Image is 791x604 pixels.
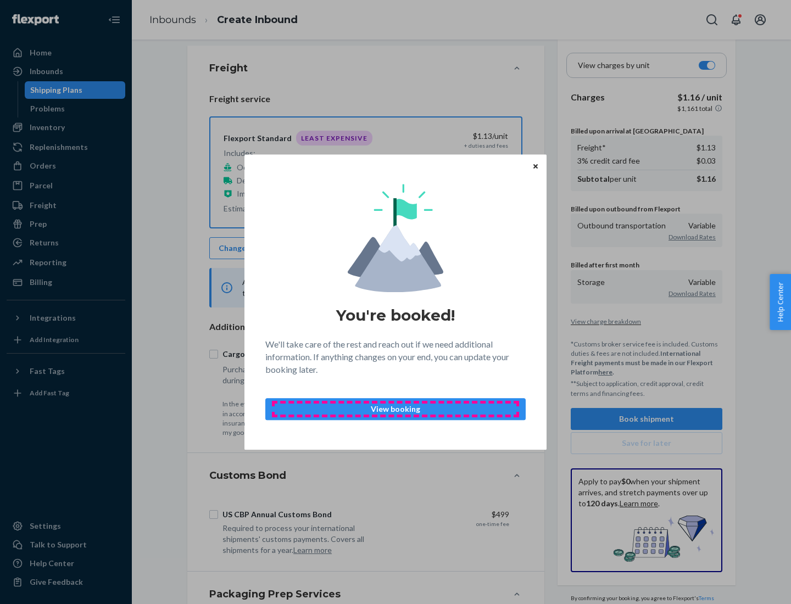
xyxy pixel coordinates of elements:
p: We'll take care of the rest and reach out if we need additional information. If anything changes ... [265,338,526,376]
button: View booking [265,398,526,420]
p: View booking [275,404,516,415]
button: Close [530,160,541,172]
h1: You're booked! [336,305,455,325]
img: svg+xml,%3Csvg%20viewBox%3D%220%200%20174%20197%22%20fill%3D%22none%22%20xmlns%3D%22http%3A%2F%2F... [348,184,443,292]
